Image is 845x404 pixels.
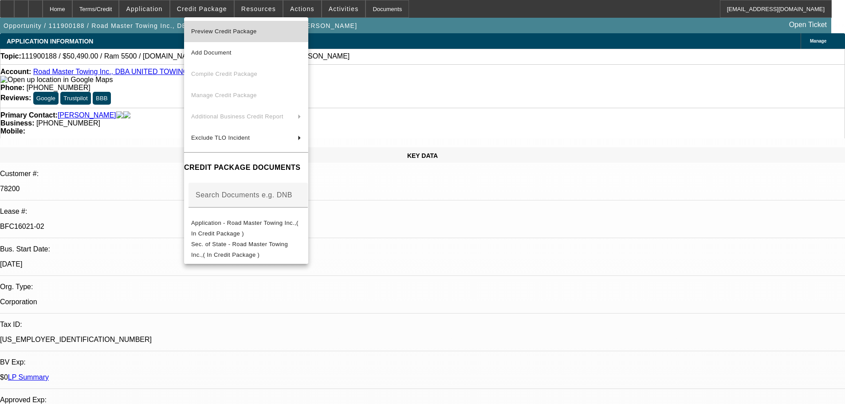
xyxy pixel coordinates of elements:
[191,49,232,56] span: Add Document
[191,241,288,258] span: Sec. of State - Road Master Towing Inc.,( In Credit Package )
[196,191,292,199] mat-label: Search Documents e.g. DNB
[184,218,308,239] button: Application - Road Master Towing Inc.,( In Credit Package )
[191,28,257,35] span: Preview Credit Package
[184,162,308,173] h4: CREDIT PACKAGE DOCUMENTS
[191,134,250,141] span: Exclude TLO Incident
[184,239,308,260] button: Sec. of State - Road Master Towing Inc.,( In Credit Package )
[191,220,299,237] span: Application - Road Master Towing Inc.,( In Credit Package )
